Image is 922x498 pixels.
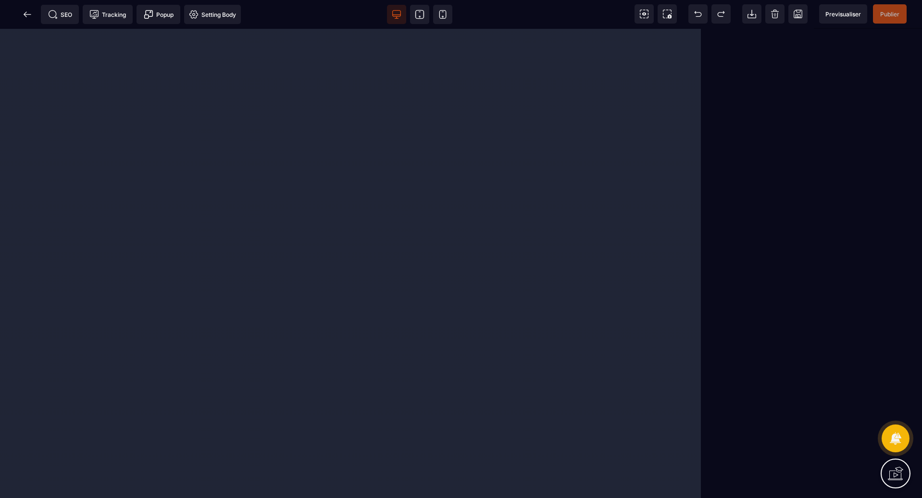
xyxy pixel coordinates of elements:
span: SEO [48,10,72,19]
span: Publier [880,11,899,18]
span: View components [635,4,654,24]
span: Screenshot [658,4,677,24]
span: Previsualiser [825,11,861,18]
span: Preview [819,4,867,24]
span: Tracking [89,10,126,19]
span: Popup [144,10,174,19]
span: Setting Body [189,10,236,19]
